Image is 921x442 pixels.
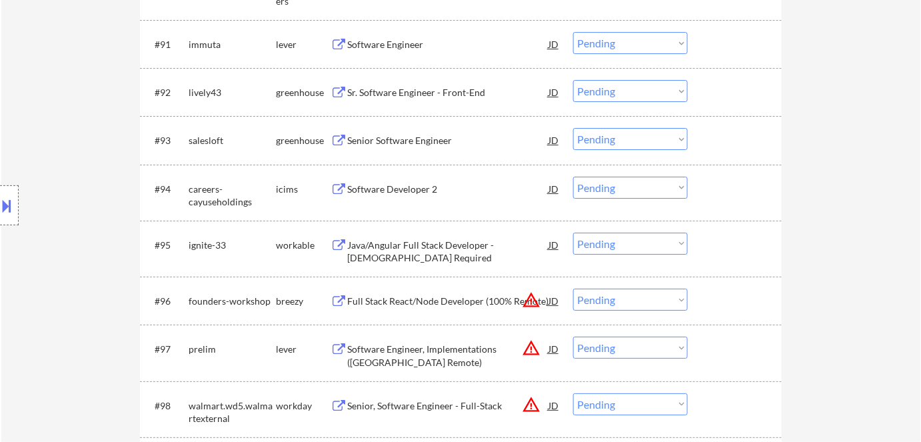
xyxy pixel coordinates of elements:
[276,38,331,51] div: lever
[155,399,178,413] div: #98
[276,343,331,356] div: lever
[276,134,331,147] div: greenhouse
[522,339,540,357] button: warning_amber
[547,393,560,417] div: JD
[547,177,560,201] div: JD
[547,289,560,313] div: JD
[547,337,560,361] div: JD
[276,183,331,196] div: icims
[276,295,331,308] div: breezy
[276,399,331,413] div: workday
[547,32,560,56] div: JD
[347,86,548,99] div: Sr. Software Engineer - Front-End
[347,343,548,369] div: Software Engineer, Implementations ([GEOGRAPHIC_DATA] Remote)
[189,38,276,51] div: immuta
[155,343,178,356] div: #97
[547,233,560,257] div: JD
[189,343,276,356] div: prelim
[522,291,540,309] button: warning_amber
[189,399,276,425] div: walmart.wd5.walmartexternal
[547,128,560,152] div: JD
[155,38,178,51] div: #91
[347,183,548,196] div: Software Developer 2
[347,399,548,413] div: Senior, Software Engineer - Full-Stack
[347,38,548,51] div: Software Engineer
[547,80,560,104] div: JD
[276,239,331,252] div: workable
[347,134,548,147] div: Senior Software Engineer
[276,86,331,99] div: greenhouse
[347,239,548,265] div: Java/Angular Full Stack Developer - [DEMOGRAPHIC_DATA] Required
[522,395,540,414] button: warning_amber
[347,295,548,308] div: Full Stack React/Node Developer (100% Remote)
